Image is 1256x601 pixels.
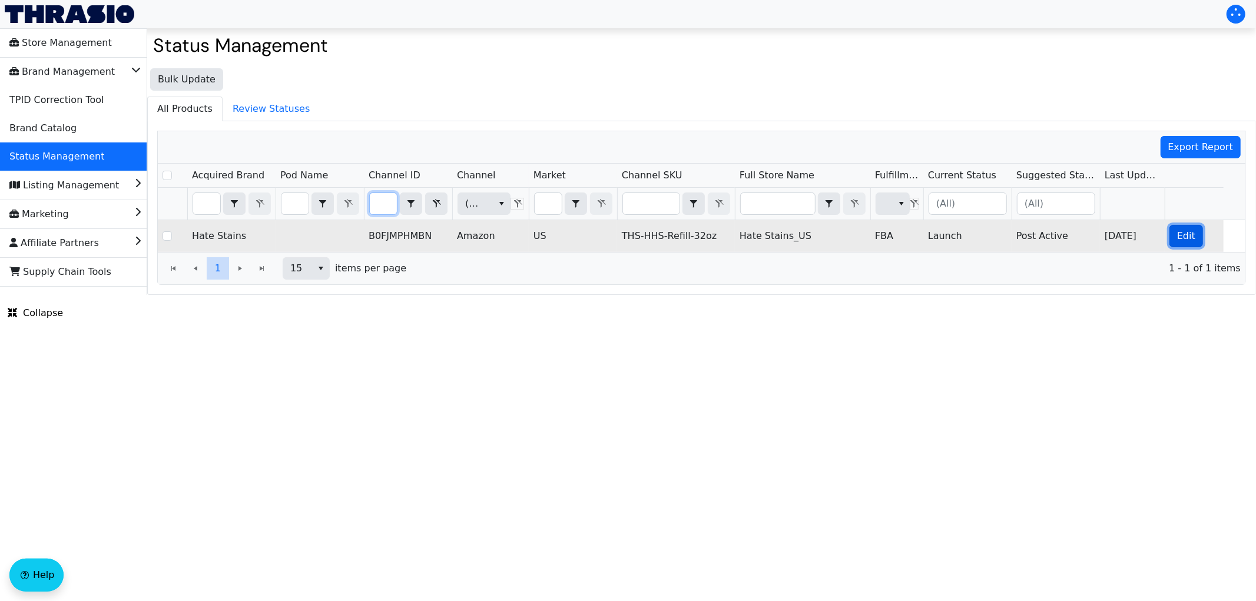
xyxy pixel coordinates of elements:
[9,62,115,81] span: Brand Management
[223,192,246,215] span: Choose Operator
[276,188,364,220] th: Filter
[875,168,919,182] span: Fulfillment
[9,147,104,166] span: Status Management
[617,188,735,220] th: Filter
[8,306,63,320] span: Collapse
[735,188,870,220] th: Filter
[529,220,617,252] td: US
[9,559,64,592] button: Help floatingactionbutton
[565,193,586,214] button: select
[893,193,910,214] button: select
[364,220,452,252] td: B0FJMPHMBN
[425,192,448,215] button: Clear
[400,193,422,214] button: select
[818,193,840,214] button: select
[400,192,422,215] span: Choose Operator
[1105,168,1160,182] span: Last Update
[224,193,245,214] button: select
[370,193,397,214] input: Filter
[312,193,333,214] button: select
[290,261,305,275] span: 15
[364,188,452,220] th: Filter
[682,192,705,215] span: Choose Operator
[207,257,229,280] button: Page 1
[311,192,334,215] span: Choose Operator
[5,5,134,23] img: Thrasio Logo
[535,193,562,214] input: Filter
[163,171,172,180] input: Select Row
[148,97,222,121] span: All Products
[9,263,111,281] span: Supply Chain Tools
[465,197,483,211] span: (All)
[9,176,119,195] span: Listing Management
[1100,220,1165,252] td: [DATE]
[457,168,496,182] span: Channel
[281,193,309,214] input: Filter
[158,72,216,87] span: Bulk Update
[9,34,112,52] span: Store Management
[163,231,172,241] input: Select Row
[1177,229,1195,243] span: Edit
[312,258,329,279] button: select
[335,261,406,275] span: items per page
[929,193,1006,214] input: (All)
[818,192,840,215] span: Choose Operator
[923,188,1012,220] th: Filter
[1169,225,1203,247] button: Edit
[1012,220,1100,252] td: Post Active
[735,220,870,252] td: Hate Stains_US
[493,193,510,214] button: select
[193,193,220,214] input: Filter
[1161,136,1241,158] button: Export Report
[683,193,704,214] button: select
[150,68,223,91] button: Bulk Update
[452,220,529,252] td: Amazon
[622,168,682,182] span: Channel SKU
[223,97,319,121] span: Review Statuses
[416,261,1241,275] span: 1 - 1 of 1 items
[741,193,815,214] input: Filter
[158,252,1245,284] div: Page 1 of 1
[740,168,814,182] span: Full Store Name
[1018,193,1095,214] input: (All)
[1016,168,1095,182] span: Suggested Status
[9,234,99,253] span: Affiliate Partners
[9,91,104,109] span: TPID Correction Tool
[870,220,923,252] td: FBA
[623,193,680,214] input: Filter
[33,568,54,582] span: Help
[529,188,617,220] th: Filter
[215,261,221,275] span: 1
[280,168,328,182] span: Pod Name
[283,257,330,280] span: Page size
[187,220,276,252] td: Hate Stains
[153,34,1250,57] h2: Status Management
[452,188,529,220] th: Filter
[870,188,923,220] th: Filter
[369,168,420,182] span: Channel ID
[1168,140,1234,154] span: Export Report
[187,188,276,220] th: Filter
[617,220,735,252] td: THS-HHS-Refill-32oz
[533,168,566,182] span: Market
[9,205,69,224] span: Marketing
[1012,188,1100,220] th: Filter
[923,220,1012,252] td: Launch
[192,168,264,182] span: Acquired Brand
[928,168,996,182] span: Current Status
[565,192,587,215] span: Choose Operator
[9,119,77,138] span: Brand Catalog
